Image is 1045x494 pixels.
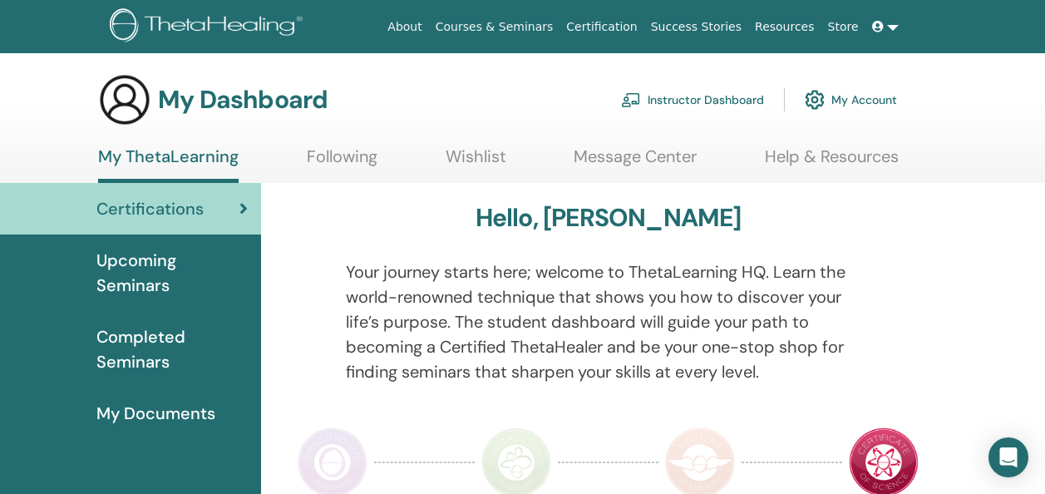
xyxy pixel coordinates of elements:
a: Store [821,12,865,42]
span: Upcoming Seminars [96,248,248,298]
img: chalkboard-teacher.svg [621,92,641,107]
span: Certifications [96,196,204,221]
a: Courses & Seminars [429,12,560,42]
img: cog.svg [805,86,825,114]
img: generic-user-icon.jpg [98,73,151,126]
img: logo.png [110,8,308,46]
h3: Hello, [PERSON_NAME] [476,203,742,233]
span: My Documents [96,401,215,426]
a: Following [307,146,377,179]
a: About [381,12,428,42]
div: Open Intercom Messenger [988,437,1028,477]
a: Certification [559,12,643,42]
a: Message Center [574,146,697,179]
a: Wishlist [446,146,506,179]
a: Help & Resources [765,146,899,179]
span: Completed Seminars [96,324,248,374]
a: My ThetaLearning [98,146,239,183]
p: Your journey starts here; welcome to ThetaLearning HQ. Learn the world-renowned technique that sh... [346,259,870,384]
a: My Account [805,82,897,118]
a: Success Stories [644,12,748,42]
a: Instructor Dashboard [621,82,764,118]
h3: My Dashboard [158,85,328,115]
a: Resources [748,12,821,42]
